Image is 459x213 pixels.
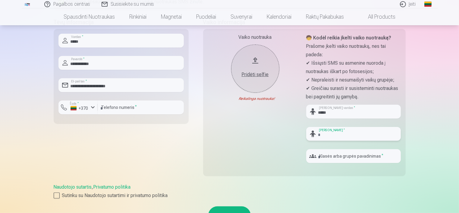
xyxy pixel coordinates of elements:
[306,59,401,76] p: ✔ Išsiųsti SMS su asmenine nuoroda į nuotraukas iškart po fotosesijos;
[24,2,31,6] img: /fa2
[299,8,351,25] a: Raktų pakabukas
[54,184,92,190] a: Naudotojo sutartis
[56,8,122,25] a: Spausdinti nuotraukas
[54,184,406,199] div: ,
[237,71,273,78] div: Pridėti selfie
[189,8,223,25] a: Puodeliai
[306,84,401,101] p: ✔ Greičiau surasti ir susisteminti nuotraukas bei pagreitinti jų gamybą.
[68,101,80,106] label: Šalis
[231,45,279,93] button: Pridėti selfie
[93,184,131,190] a: Privatumo politika
[71,105,89,111] div: +370
[208,34,303,41] div: Vaiko nuotrauka
[306,35,391,41] strong: 🧒 Kodėl reikia įkelti vaiko nuotrauką?
[223,8,259,25] a: Suvenyrai
[306,76,401,84] p: ✔ Nepraleisti ir nesumaišyti vaikų grupėje;
[54,192,406,199] label: Sutinku su Naudotojo sutartimi ir privatumo politika
[122,8,154,25] a: Rinkiniai
[306,42,401,59] p: Prašome įkelti vaiko nuotrauką, nes tai padeda:
[259,8,299,25] a: Kalendoriai
[208,96,303,101] div: Reikalinga nuotrauka!
[351,8,403,25] a: All products
[58,100,98,114] button: Šalis*+370
[154,8,189,25] a: Magnetai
